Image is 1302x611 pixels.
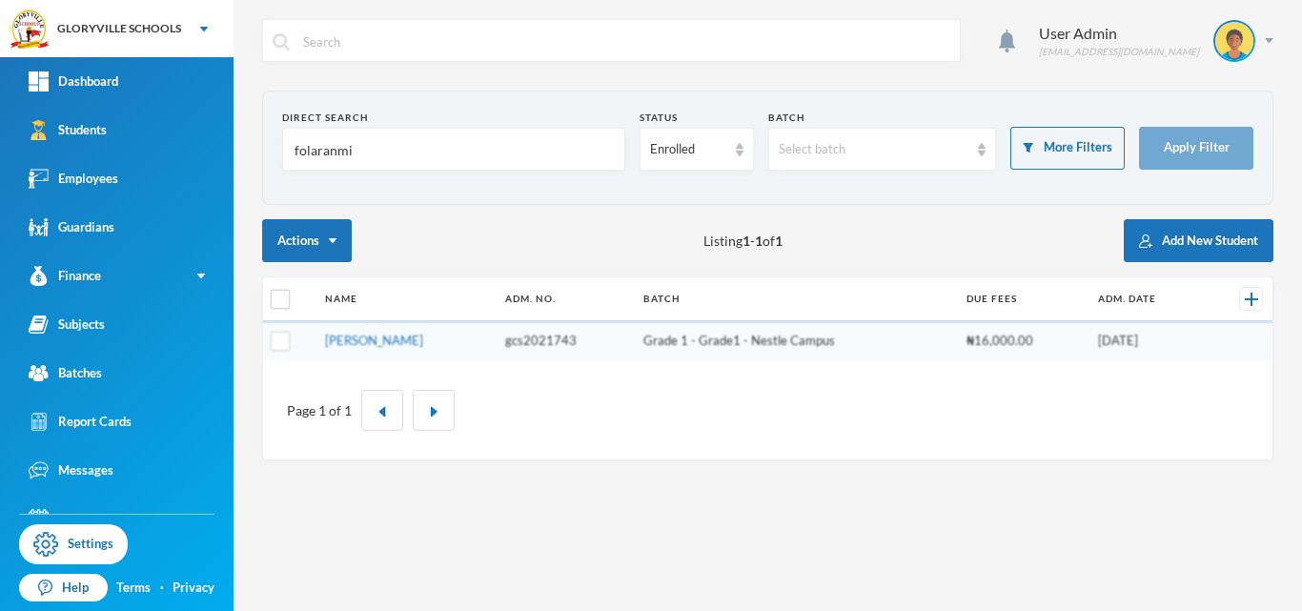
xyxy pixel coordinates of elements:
div: Dashboard [29,71,118,92]
div: Students [29,120,107,140]
div: Select batch [779,140,969,159]
div: Employees [29,169,118,189]
img: search [273,33,290,51]
b: 1 [775,233,783,249]
div: Batches [29,363,102,383]
button: Actions [262,219,352,262]
button: Add New Student [1124,219,1273,262]
th: Due Fees [957,277,1088,321]
div: GLORYVILLE SCHOOLS [57,20,181,37]
div: Guardians [29,217,114,237]
td: [DATE] [1088,321,1207,361]
td: Grade 1 - Grade1 - Nestle Campus [634,321,957,361]
span: Listing - of [703,231,783,251]
button: Apply Filter [1139,127,1253,170]
div: Report Cards [29,412,132,432]
button: More Filters [1010,127,1125,170]
img: STUDENT [1215,22,1253,60]
b: 1 [755,233,763,249]
img: logo [10,10,49,49]
th: Name [315,277,496,321]
a: Privacy [173,579,214,598]
th: Adm. No. [496,277,635,321]
div: Direct Search [282,111,625,125]
div: User Admin [1039,22,1199,45]
b: 1 [743,233,750,249]
th: Adm. Date [1088,277,1207,321]
div: Batch [768,111,997,125]
a: Settings [19,524,128,564]
div: Status [640,111,754,125]
input: Name, Admin No, Phone number, Email Address [293,129,615,172]
a: Terms [116,579,151,598]
a: [PERSON_NAME] [325,333,423,348]
div: Messages [29,460,113,480]
div: Finance [29,266,101,286]
div: [EMAIL_ADDRESS][DOMAIN_NAME] [1039,45,1199,59]
td: gcs2021743 [496,321,635,361]
div: Page 1 of 1 [287,400,352,420]
img: + [1245,293,1258,306]
th: Batch [634,277,957,321]
div: Events [29,509,95,529]
a: Help [19,574,108,602]
div: Subjects [29,315,105,335]
input: Search [301,20,950,63]
td: ₦16,000.00 [957,321,1088,361]
div: Enrolled [650,140,726,159]
div: · [160,579,164,598]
